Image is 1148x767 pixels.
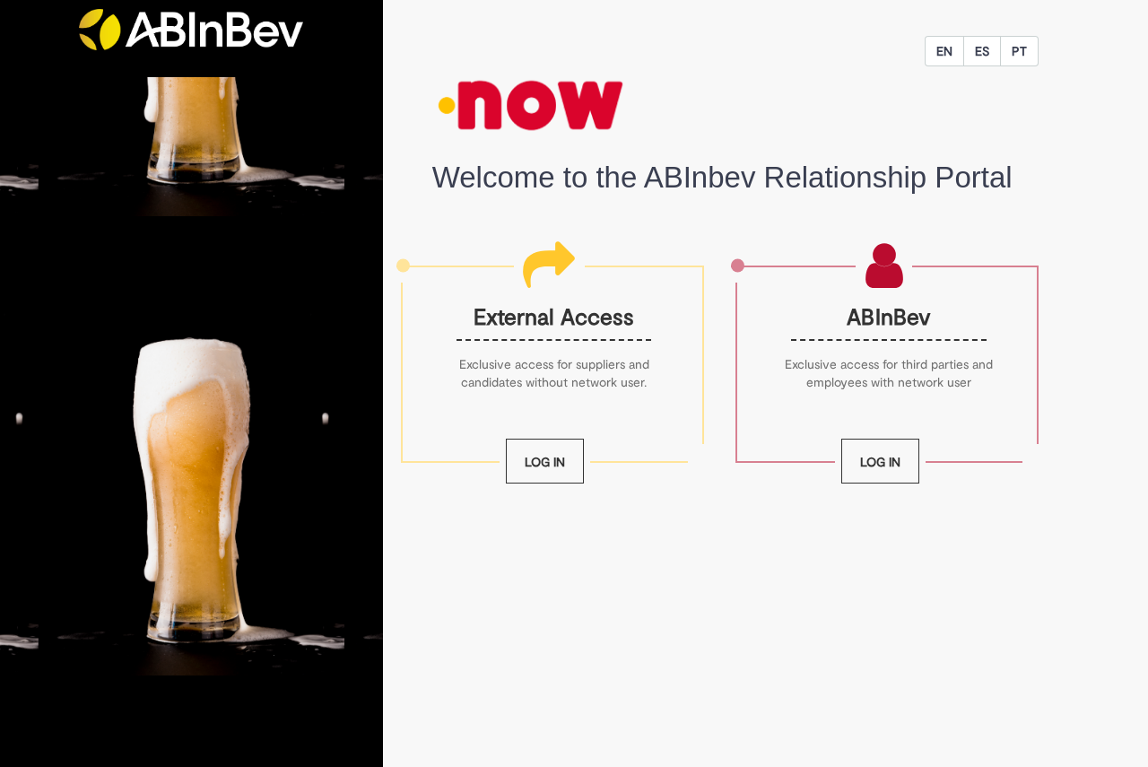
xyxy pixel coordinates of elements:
a: Log In [506,439,584,484]
img: ABInbev-white.png [79,9,303,50]
a: Log In [841,439,919,484]
h1: Welcome to the ABInbev Relationship Portal [432,161,1039,194]
p: Exclusive access for third parties and employees with network user [781,355,997,391]
img: logo_now_small.png [432,66,630,144]
button: EN [925,36,964,66]
button: ES [963,36,1001,66]
p: Exclusive access for suppliers and candidates without network user. [446,355,662,391]
button: PT [1000,36,1039,66]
